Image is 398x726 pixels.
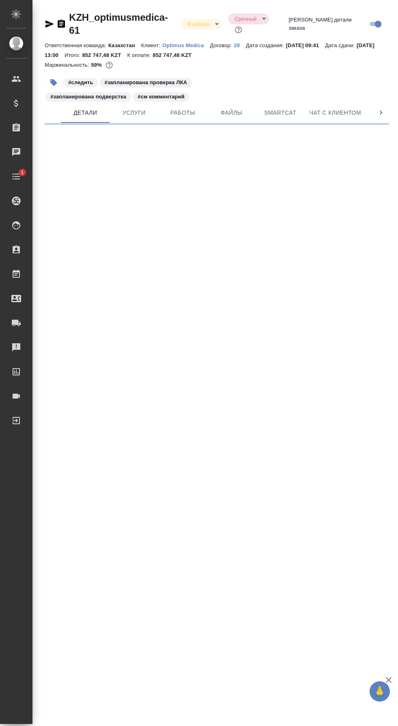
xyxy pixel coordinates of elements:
[373,683,387,700] span: 🙏
[63,78,99,85] span: следить
[141,42,162,48] p: Клиент:
[16,168,28,177] span: 1
[232,15,259,22] button: Срочный
[153,52,198,58] p: 852 747,48 KZT
[309,108,361,118] span: Чат с клиентом
[246,42,286,48] p: Дата создания:
[228,13,269,24] div: В работе
[50,93,126,101] p: #запланирована подверстка
[45,74,63,92] button: Добавить тэг
[210,42,234,48] p: Договор:
[45,62,91,68] p: Маржинальность:
[2,166,30,187] a: 1
[132,93,190,100] span: см комментарий
[233,24,244,35] button: Доп статусы указывают на важность/срочность заказа
[370,681,390,702] button: 🙏
[66,108,105,118] span: Детали
[82,52,127,58] p: 852 747,48 KZT
[286,42,325,48] p: [DATE] 09:41
[185,21,212,28] button: В работе
[104,78,187,87] p: #запланирована проверка ЛКА
[56,19,66,29] button: Скопировать ссылку
[45,93,132,100] span: запланирована подверстка
[104,60,115,70] button: 46722.42 RUB;
[45,19,54,29] button: Скопировать ссылку для ЯМессенджера
[261,108,300,118] span: Smartcat
[325,42,357,48] p: Дата сдачи:
[108,42,141,48] p: Казахстан
[212,108,251,118] span: Файлы
[127,52,153,58] p: К оплате:
[234,41,246,48] a: 20
[234,42,246,48] p: 20
[99,78,193,85] span: запланирована проверка ЛКА
[162,42,210,48] p: Optimus Medica
[162,41,210,48] a: Optimus Medica
[138,93,184,101] p: #см комментарий
[69,12,168,36] a: KZH_optimusmedica-61
[289,16,367,32] span: [PERSON_NAME] детали заказа
[115,108,154,118] span: Услуги
[91,62,104,68] p: 59%
[65,52,82,58] p: Итого:
[181,19,221,30] div: В работе
[68,78,93,87] p: #следить
[163,108,202,118] span: Работы
[45,42,108,48] p: Ответственная команда:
